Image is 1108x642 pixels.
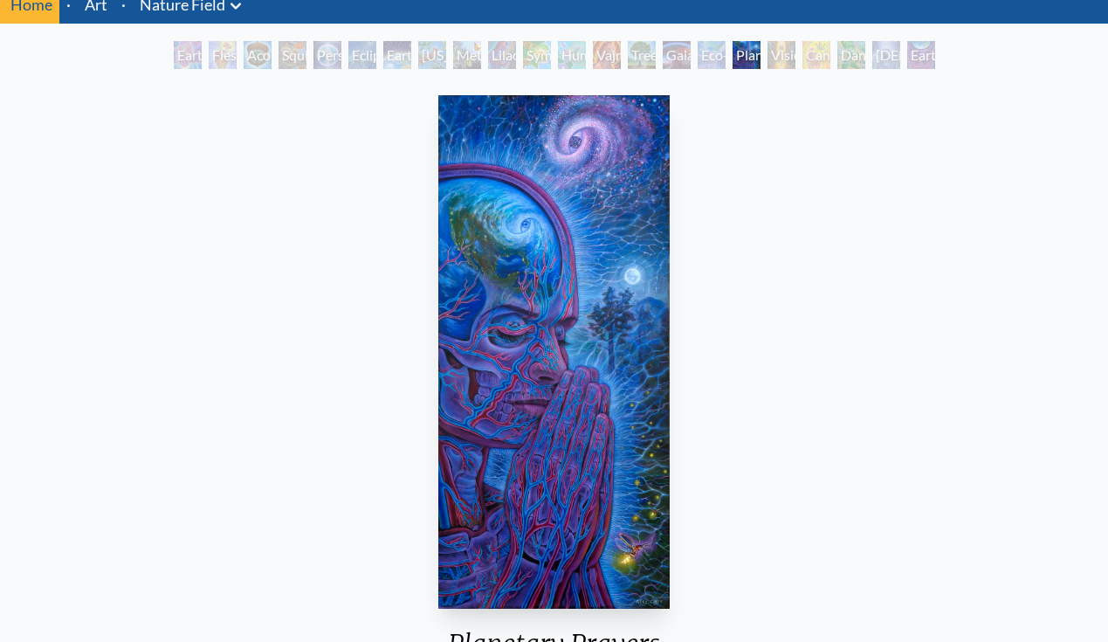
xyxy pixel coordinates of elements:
[174,41,202,69] div: Earth Witness
[418,41,446,69] div: [US_STATE] Song
[279,41,306,69] div: Squirrel
[698,41,726,69] div: Eco-Atlas
[628,41,656,69] div: Tree & Person
[209,41,237,69] div: Flesh of the Gods
[593,41,621,69] div: Vajra Horse
[313,41,341,69] div: Person Planet
[383,41,411,69] div: Earth Energies
[438,95,671,609] img: Planetary-Prayers-2010-Alex-Grey-watermarked.jpeg
[802,41,830,69] div: Cannabis Mudra
[907,41,935,69] div: Earthmind
[837,41,865,69] div: Dance of Cannabia
[244,41,272,69] div: Acorn Dream
[767,41,795,69] div: Vision Tree
[488,41,516,69] div: Lilacs
[453,41,481,69] div: Metamorphosis
[558,41,586,69] div: Humming Bird
[663,41,691,69] div: Gaia
[348,41,376,69] div: Eclipse
[523,41,551,69] div: Symbiosis: Gall Wasp & Oak Tree
[872,41,900,69] div: [DEMOGRAPHIC_DATA] in the Ocean of Awareness
[733,41,760,69] div: Planetary Prayers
